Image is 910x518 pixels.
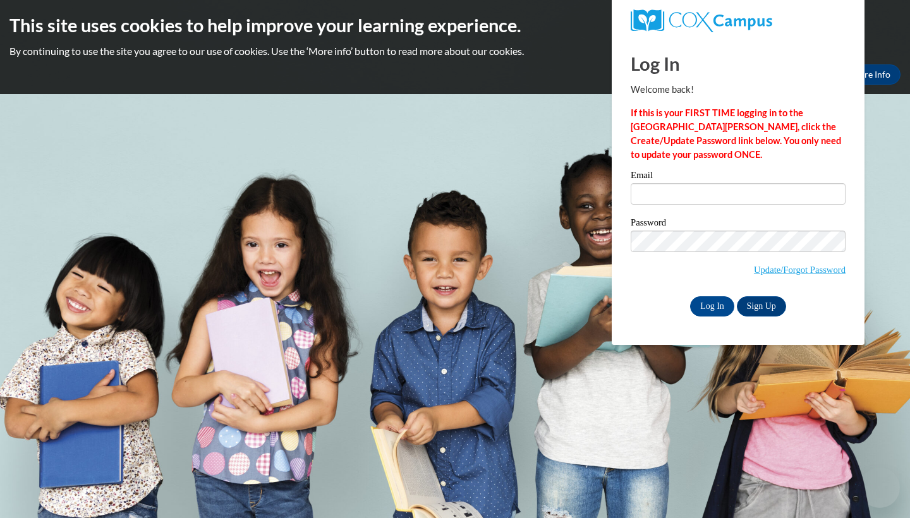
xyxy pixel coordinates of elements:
[9,44,901,58] p: By continuing to use the site you agree to our use of cookies. Use the ‘More info’ button to read...
[631,218,846,231] label: Password
[631,83,846,97] p: Welcome back!
[754,265,846,275] a: Update/Forgot Password
[841,64,901,85] a: More Info
[690,296,734,316] input: Log In
[9,13,901,38] h2: This site uses cookies to help improve your learning experience.
[631,9,772,32] img: COX Campus
[631,9,846,32] a: COX Campus
[737,296,786,316] a: Sign Up
[631,51,846,76] h1: Log In
[859,467,900,508] iframe: Button to launch messaging window
[631,107,841,160] strong: If this is your FIRST TIME logging in to the [GEOGRAPHIC_DATA][PERSON_NAME], click the Create/Upd...
[631,171,846,183] label: Email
